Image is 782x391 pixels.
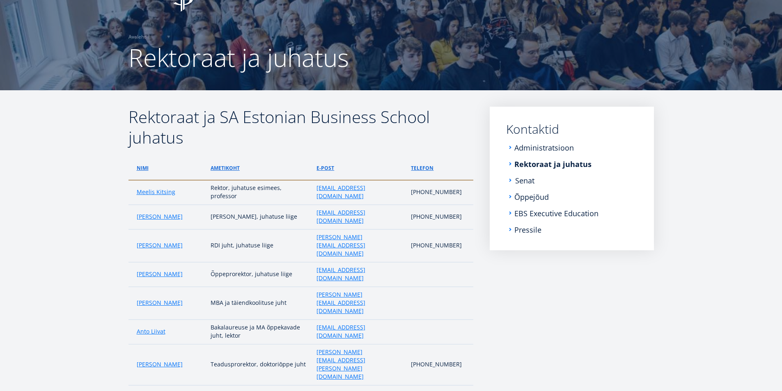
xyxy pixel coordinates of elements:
[137,241,183,249] a: [PERSON_NAME]
[407,205,473,229] td: [PHONE_NUMBER]
[137,360,183,368] a: [PERSON_NAME]
[514,144,574,152] a: Administratsioon
[211,184,308,200] p: Rektor, juhatuse esimees, professor
[206,205,312,229] td: [PERSON_NAME], juhatuse liige
[411,164,433,172] a: telefon
[316,184,403,200] a: [EMAIL_ADDRESS][DOMAIN_NAME]
[137,327,165,336] a: Anto Liivat
[316,208,403,225] a: [EMAIL_ADDRESS][DOMAIN_NAME]
[515,176,534,185] a: Senat
[514,160,592,168] a: Rektoraat ja juhatus
[316,266,403,282] a: [EMAIL_ADDRESS][DOMAIN_NAME]
[206,262,312,287] td: Õppeprorektor, juhatuse liige
[128,107,473,148] h2: Rektoraat ja SA Estonian Business School juhatus
[206,320,312,344] td: Bakalaureuse ja MA õppekavade juht, lektor
[407,344,473,385] td: [PHONE_NUMBER]
[316,164,334,172] a: e-post
[137,270,183,278] a: [PERSON_NAME]
[316,348,403,381] a: [PERSON_NAME][EMAIL_ADDRESS][PERSON_NAME][DOMAIN_NAME]
[128,41,349,74] span: Rektoraat ja juhatus
[128,33,146,41] a: Avaleht
[137,213,183,221] a: [PERSON_NAME]
[316,323,403,340] a: [EMAIL_ADDRESS][DOMAIN_NAME]
[316,233,403,258] a: [PERSON_NAME][EMAIL_ADDRESS][DOMAIN_NAME]
[316,290,403,315] a: [PERSON_NAME][EMAIL_ADDRESS][DOMAIN_NAME]
[137,299,183,307] a: [PERSON_NAME]
[514,226,541,234] a: Pressile
[206,287,312,320] td: MBA ja täiendkoolituse juht
[206,344,312,385] td: Teadusprorektor, doktoriōppe juht
[411,188,465,196] p: [PHONE_NUMBER]
[211,164,240,172] a: ametikoht
[137,164,149,172] a: Nimi
[137,188,175,196] a: Meelis Kitsing
[506,123,638,135] a: Kontaktid
[206,229,312,262] td: RDI juht, juhatuse liige
[514,193,549,201] a: Õppejõud
[407,229,473,262] td: [PHONE_NUMBER]
[514,209,599,217] a: EBS Executive Education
